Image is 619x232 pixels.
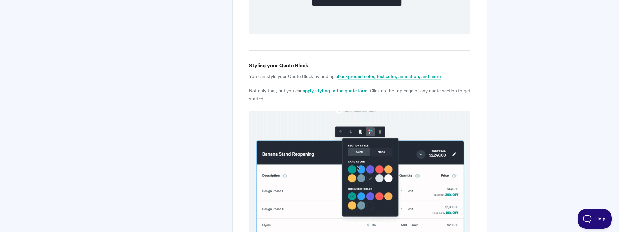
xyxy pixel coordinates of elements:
[249,86,470,102] p: Not only that, but you can . Click on the top edge of any quote section to get started.
[249,72,470,80] p: You can style your Quote Block by adding a .
[338,73,441,80] a: background color, text color, animation, and more
[578,209,612,229] iframe: Toggle Customer Support
[249,61,470,69] h4: Styling your Quote Block
[303,87,368,94] a: apply styling to the quote form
